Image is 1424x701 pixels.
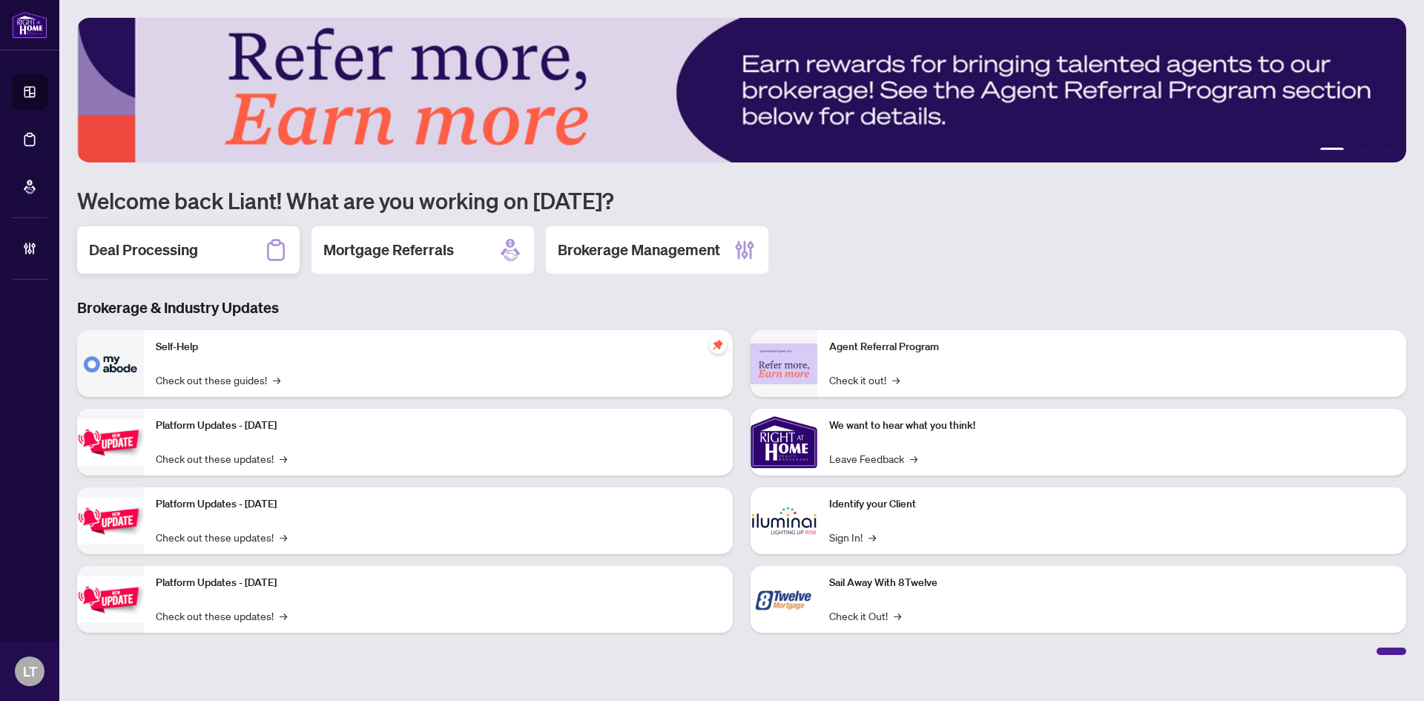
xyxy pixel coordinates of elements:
[1365,649,1409,694] button: Open asap
[156,496,721,513] p: Platform Updates - [DATE]
[156,608,287,624] a: Check out these updates!→
[156,372,280,388] a: Check out these guides!→
[23,661,37,682] span: LT
[280,450,287,467] span: →
[280,608,287,624] span: →
[12,11,47,39] img: logo
[1350,148,1356,154] button: 2
[156,418,721,434] p: Platform Updates - [DATE]
[156,529,287,545] a: Check out these updates!→
[1374,148,1379,154] button: 4
[751,343,817,384] img: Agent Referral Program
[1385,148,1391,154] button: 5
[77,576,144,623] img: Platform Updates - June 23, 2025
[829,339,1394,355] p: Agent Referral Program
[709,336,727,354] span: pushpin
[77,186,1406,214] h1: Welcome back Liant! What are you working on [DATE]?
[1362,148,1368,154] button: 3
[829,529,876,545] a: Sign In!→
[323,240,454,260] h2: Mortgage Referrals
[829,575,1394,591] p: Sail Away With 8Twelve
[558,240,720,260] h2: Brokerage Management
[77,297,1406,318] h3: Brokerage & Industry Updates
[751,566,817,633] img: Sail Away With 8Twelve
[894,608,901,624] span: →
[829,496,1394,513] p: Identify your Client
[156,575,721,591] p: Platform Updates - [DATE]
[280,529,287,545] span: →
[156,450,287,467] a: Check out these updates!→
[77,498,144,544] img: Platform Updates - July 8, 2025
[273,372,280,388] span: →
[1320,148,1344,154] button: 1
[751,487,817,554] img: Identify your Client
[829,418,1394,434] p: We want to hear what you think!
[829,372,900,388] a: Check it out!→
[868,529,876,545] span: →
[829,608,901,624] a: Check it Out!→
[77,18,1406,162] img: Slide 0
[829,450,917,467] a: Leave Feedback→
[77,419,144,466] img: Platform Updates - July 21, 2025
[89,240,198,260] h2: Deal Processing
[77,330,144,397] img: Self-Help
[910,450,917,467] span: →
[751,409,817,475] img: We want to hear what you think!
[892,372,900,388] span: →
[156,339,721,355] p: Self-Help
